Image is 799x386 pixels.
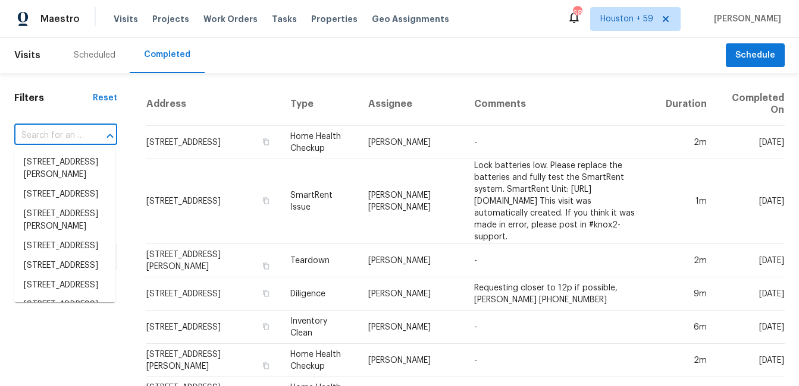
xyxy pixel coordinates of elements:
th: Comments [465,83,656,126]
td: Inventory Clean [281,311,359,344]
td: Home Health Checkup [281,126,359,159]
span: Schedule [735,48,775,63]
div: 688 [573,7,581,19]
span: Tasks [272,15,297,23]
td: 2m [656,344,716,377]
td: [STREET_ADDRESS] [146,277,281,311]
span: Maestro [40,13,80,25]
li: [STREET_ADDRESS][PERSON_NAME] [14,295,115,327]
th: Address [146,83,281,126]
td: [DATE] [716,277,785,311]
li: [STREET_ADDRESS][PERSON_NAME] [14,153,115,185]
td: [DATE] [716,344,785,377]
th: Assignee [359,83,465,126]
td: [DATE] [716,311,785,344]
td: [PERSON_NAME] [PERSON_NAME] [359,159,465,244]
td: SmartRent Issue [281,159,359,244]
td: [STREET_ADDRESS] [146,159,281,244]
td: [STREET_ADDRESS][PERSON_NAME] [146,244,281,277]
input: Search for an address... [14,126,84,145]
td: - [465,244,656,277]
div: Scheduled [74,49,115,61]
th: Duration [656,83,716,126]
button: Schedule [726,43,785,68]
td: Requesting closer to 12p if possible, [PERSON_NAME] [PHONE_NUMBER] [465,277,656,311]
button: Copy Address [261,137,271,147]
button: Copy Address [261,321,271,332]
button: Copy Address [261,288,271,299]
button: Close [102,128,118,144]
td: - [465,344,656,377]
span: Visits [114,13,138,25]
td: Teardown [281,244,359,277]
th: Completed On [716,83,785,126]
td: [PERSON_NAME] [359,344,465,377]
li: [STREET_ADDRESS] [14,276,115,295]
td: [PERSON_NAME] [359,244,465,277]
div: Completed [144,49,190,61]
td: [PERSON_NAME] [359,311,465,344]
button: Copy Address [261,195,271,206]
span: Projects [152,13,189,25]
td: [STREET_ADDRESS] [146,126,281,159]
td: Home Health Checkup [281,344,359,377]
span: Geo Assignments [372,13,449,25]
td: - [465,126,656,159]
li: [STREET_ADDRESS] [14,236,115,256]
td: Diligence [281,277,359,311]
td: 9m [656,277,716,311]
span: Houston + 59 [600,13,653,25]
td: [PERSON_NAME] [359,126,465,159]
button: Copy Address [261,261,271,271]
h1: Filters [14,92,93,104]
li: [STREET_ADDRESS] [14,185,115,204]
th: Type [281,83,359,126]
td: [PERSON_NAME] [359,277,465,311]
td: [STREET_ADDRESS][PERSON_NAME] [146,344,281,377]
td: 2m [656,244,716,277]
td: 2m [656,126,716,159]
span: [PERSON_NAME] [709,13,781,25]
td: - [465,311,656,344]
td: [DATE] [716,159,785,244]
td: Lock batteries low. Please replace the batteries and fully test the SmartRent system. SmartRent U... [465,159,656,244]
div: Reset [93,92,117,104]
span: Properties [311,13,358,25]
button: Copy Address [261,360,271,371]
td: 1m [656,159,716,244]
li: [STREET_ADDRESS][PERSON_NAME] [14,204,115,236]
td: 6m [656,311,716,344]
td: [DATE] [716,244,785,277]
li: [STREET_ADDRESS] [14,256,115,276]
span: Work Orders [203,13,258,25]
td: [STREET_ADDRESS] [146,311,281,344]
span: Visits [14,42,40,68]
td: [DATE] [716,126,785,159]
